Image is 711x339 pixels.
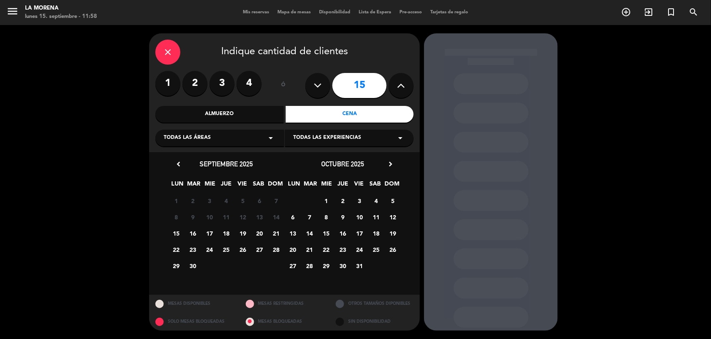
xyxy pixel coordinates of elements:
[174,160,183,168] i: chevron_left
[353,243,367,256] span: 24
[293,134,361,142] span: Todas las experiencias
[322,160,364,168] span: octubre 2025
[273,10,315,15] span: Mapa de mesas
[149,295,239,313] div: MESAS DISPONIBLES
[253,243,267,256] span: 27
[170,243,183,256] span: 22
[426,10,472,15] span: Tarjetas de regalo
[369,194,383,208] span: 4
[385,179,399,193] span: DOM
[170,194,183,208] span: 1
[286,210,300,224] span: 6
[170,259,183,273] span: 29
[319,259,333,273] span: 29
[269,226,283,240] span: 21
[644,7,654,17] i: exit_to_app
[186,194,200,208] span: 2
[253,226,267,240] span: 20
[369,226,383,240] span: 18
[186,226,200,240] span: 16
[25,13,97,21] div: lunes 15. septiembre - 11:58
[200,160,253,168] span: septiembre 2025
[236,179,249,193] span: VIE
[236,226,250,240] span: 19
[336,210,350,224] span: 9
[354,10,395,15] span: Lista de Espera
[352,179,366,193] span: VIE
[203,226,217,240] span: 17
[319,226,333,240] span: 15
[395,10,426,15] span: Pre-acceso
[268,179,282,193] span: DOM
[269,194,283,208] span: 7
[182,71,207,96] label: 2
[336,243,350,256] span: 23
[286,226,300,240] span: 13
[270,71,297,100] div: ó
[329,313,420,331] div: SIN DISPONIBILIDAD
[286,106,414,123] div: Cena
[252,179,266,193] span: SAB
[353,226,367,240] span: 17
[186,210,200,224] span: 9
[203,179,217,193] span: MIE
[210,71,235,96] label: 3
[386,210,400,224] span: 12
[220,210,233,224] span: 11
[220,179,233,193] span: JUE
[203,210,217,224] span: 10
[386,226,400,240] span: 19
[220,194,233,208] span: 4
[386,243,400,256] span: 26
[319,210,333,224] span: 8
[220,226,233,240] span: 18
[155,71,180,96] label: 1
[386,194,400,208] span: 5
[269,210,283,224] span: 14
[304,179,317,193] span: MAR
[253,210,267,224] span: 13
[315,10,354,15] span: Disponibilidad
[239,10,273,15] span: Mis reservas
[303,259,317,273] span: 28
[236,243,250,256] span: 26
[236,194,250,208] span: 5
[239,313,330,331] div: MESAS BLOQUEADAS
[266,133,276,143] i: arrow_drop_down
[336,226,350,240] span: 16
[6,5,19,20] button: menu
[6,5,19,18] i: menu
[336,179,350,193] span: JUE
[164,134,211,142] span: Todas las áreas
[395,133,405,143] i: arrow_drop_down
[369,179,382,193] span: SAB
[287,179,301,193] span: LUN
[666,7,676,17] i: turned_in_not
[25,4,97,13] div: La Morena
[689,7,699,17] i: search
[203,194,217,208] span: 3
[220,243,233,256] span: 25
[353,210,367,224] span: 10
[186,243,200,256] span: 23
[286,243,300,256] span: 20
[155,106,284,123] div: Almuerzo
[187,179,201,193] span: MAR
[286,259,300,273] span: 27
[149,313,239,331] div: SOLO MESAS BLOQUEADAS
[386,160,395,168] i: chevron_right
[320,179,334,193] span: MIE
[369,210,383,224] span: 11
[336,259,350,273] span: 30
[319,243,333,256] span: 22
[369,243,383,256] span: 25
[353,259,367,273] span: 31
[155,40,414,65] div: Indique cantidad de clientes
[186,259,200,273] span: 30
[319,194,333,208] span: 1
[170,226,183,240] span: 15
[303,210,317,224] span: 7
[303,243,317,256] span: 21
[269,243,283,256] span: 28
[621,7,631,17] i: add_circle_outline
